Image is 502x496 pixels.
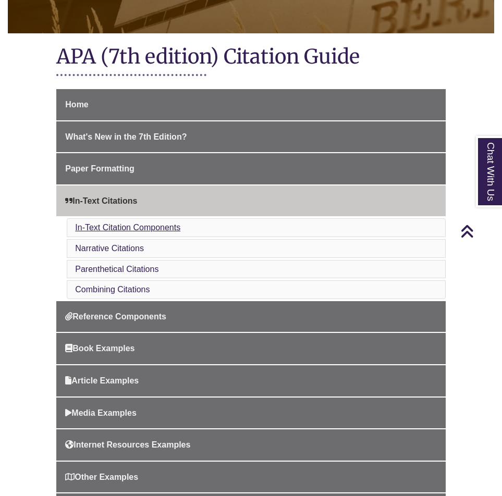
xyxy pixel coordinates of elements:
a: Media Examples [56,398,445,429]
a: Other Examples [56,462,445,493]
span: What's New in the 7th Edition? [65,132,187,141]
a: Combining Citations [75,285,150,294]
h1: APA (7th edition) Citation Guide [56,44,445,71]
a: What's New in the 7th Edition? [56,121,445,153]
a: Back to Top [460,224,499,238]
a: Internet Resources Examples [56,429,445,461]
a: Paper Formatting [56,153,445,184]
span: Other Examples [65,473,138,481]
a: Reference Components [56,301,445,332]
a: Narrative Citations [75,244,144,253]
a: In-Text Citations [56,185,445,217]
a: In-Text Citation Components [75,223,180,232]
span: Article Examples [65,376,139,385]
a: Article Examples [56,365,445,396]
a: Home [56,89,445,120]
a: Book Examples [56,333,445,364]
span: Media Examples [65,408,137,417]
span: Reference Components [65,312,166,321]
span: Book Examples [65,344,134,353]
span: In-Text Citations [65,196,137,205]
span: Paper Formatting [65,164,134,173]
a: Parenthetical Citations [75,265,158,274]
span: Internet Resources Examples [65,440,190,449]
span: Home [65,100,88,109]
